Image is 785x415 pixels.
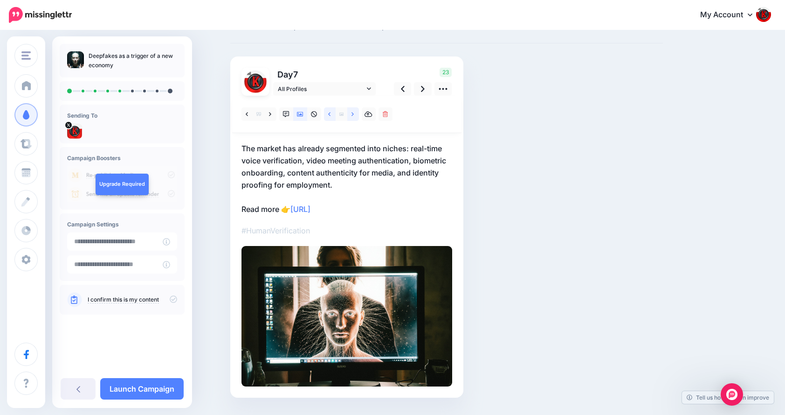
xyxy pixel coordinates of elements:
[682,391,774,404] a: Tell us how we can improve
[89,51,177,70] p: Deepfakes as a trigger of a new economy
[67,221,177,228] h4: Campaign Settings
[440,68,452,77] span: 23
[278,84,365,94] span: All Profiles
[9,7,72,23] img: Missinglettr
[67,112,177,119] h4: Sending To
[721,383,743,406] div: Open Intercom Messenger
[96,174,149,195] a: Upgrade Required
[241,142,452,215] p: The market has already segmented into niches: real-time voice verification, video meeting authent...
[290,204,310,214] a: [URL]
[273,82,376,96] a: All Profiles
[67,51,84,68] img: 0699675f22659b649ec41e69f53956c5_thumb.jpg
[88,296,159,303] a: I confirm this is my content
[67,124,82,139] img: U_1HT5Ka-28150.png
[241,246,452,387] img: e9d2554a2d727a8b81df3bb09fec550e.jpg
[67,166,177,202] img: campaign_review_boosters.png
[67,155,177,162] h4: Campaign Boosters
[273,68,377,81] p: Day
[691,4,771,27] a: My Account
[241,225,452,237] p: #HumanVerification
[244,70,267,93] img: U_1HT5Ka-28150.png
[293,70,298,79] span: 7
[21,51,31,60] img: menu.png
